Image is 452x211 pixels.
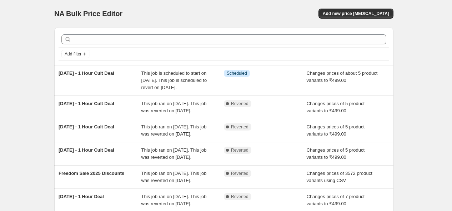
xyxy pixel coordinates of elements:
[231,124,248,130] span: Reverted
[307,70,378,83] span: Changes prices of about 5 product variants to ₹499.00
[323,11,389,16] span: Add new price [MEDICAL_DATA]
[65,51,81,57] span: Add filter
[318,9,393,19] button: Add new price [MEDICAL_DATA]
[54,10,122,18] span: NA Bulk Price Editor
[307,147,365,160] span: Changes prices of 5 product variants to ₹499.00
[141,101,207,113] span: This job ran on [DATE]. This job was reverted on [DATE].
[231,194,248,200] span: Reverted
[231,101,248,107] span: Reverted
[227,70,247,76] span: Scheduled
[307,194,365,206] span: Changes prices of 7 product variants to ₹499.00
[141,171,207,183] span: This job ran on [DATE]. This job was reverted on [DATE].
[59,171,124,176] span: Freedom Sale 2025 Discounts
[59,101,114,106] span: [DATE] - 1 Hour Cult Deal
[141,194,207,206] span: This job ran on [DATE]. This job was reverted on [DATE].
[307,124,365,137] span: Changes prices of 5 product variants to ₹499.00
[141,147,207,160] span: This job ran on [DATE]. This job was reverted on [DATE].
[59,124,114,129] span: [DATE] - 1 Hour Cult Deal
[231,171,248,176] span: Reverted
[59,147,114,153] span: [DATE] - 1 Hour Cult Deal
[141,124,207,137] span: This job ran on [DATE]. This job was reverted on [DATE].
[59,194,104,199] span: [DATE] - 1 Hour Deal
[141,70,207,90] span: This job is scheduled to start on [DATE]. This job is scheduled to revert on [DATE].
[307,101,365,113] span: Changes prices of 5 product variants to ₹499.00
[61,50,90,58] button: Add filter
[59,70,114,76] span: [DATE] - 1 Hour Cult Deal
[307,171,372,183] span: Changes prices of 3572 product variants using CSV
[231,147,248,153] span: Reverted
